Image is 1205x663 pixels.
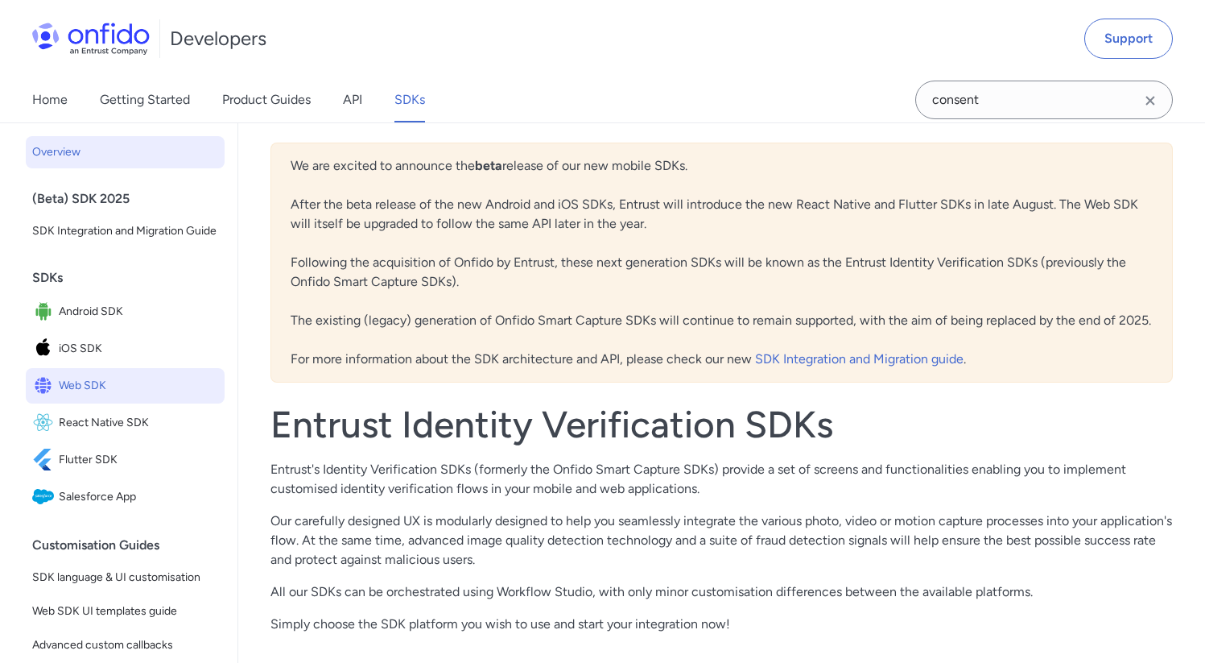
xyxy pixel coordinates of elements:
[475,158,502,173] b: beta
[26,629,225,661] a: Advanced custom callbacks
[32,262,231,294] div: SDKs
[59,412,218,434] span: React Native SDK
[270,512,1173,570] p: Our carefully designed UX is modularly designed to help you seamlessly integrate the various phot...
[1084,19,1173,59] a: Support
[59,375,218,397] span: Web SDK
[32,77,68,122] a: Home
[394,77,425,122] a: SDKs
[32,602,218,621] span: Web SDK UI templates guide
[32,300,59,323] img: IconAndroid SDK
[32,486,59,508] img: IconSalesforce App
[59,486,218,508] span: Salesforce App
[32,375,59,397] img: IconWeb SDK
[32,529,231,561] div: Customisation Guides
[26,561,225,594] a: SDK language & UI customisation
[755,351,964,367] a: SDK Integration and Migration guide
[26,479,225,515] a: IconSalesforce AppSalesforce App
[32,449,59,471] img: IconFlutter SDK
[32,23,150,55] img: Onfido Logo
[270,143,1173,383] div: We are excited to announce the release of our new mobile SDKs. After the beta release of the new ...
[32,183,231,215] div: (Beta) SDK 2025
[59,300,218,323] span: Android SDK
[270,402,1173,447] h1: Entrust Identity Verification SDKs
[915,81,1173,119] input: Onfido search input field
[26,442,225,478] a: IconFlutter SDKFlutter SDK
[26,405,225,441] a: IconReact Native SDKReact Native SDK
[32,222,218,241] span: SDK Integration and Migration Guide
[270,582,1173,602] p: All our SDKs can be orchestrated using Workflow Studio, with only minor customisation differences...
[32,412,59,434] img: IconReact Native SDK
[1141,91,1160,110] svg: Clear search field button
[170,26,266,52] h1: Developers
[26,136,225,168] a: Overview
[59,338,218,360] span: iOS SDK
[222,77,311,122] a: Product Guides
[270,615,1173,634] p: Simply choose the SDK platform you wish to use and start your integration now!
[32,636,218,655] span: Advanced custom callbacks
[270,460,1173,499] p: Entrust's Identity Verification SDKs (formerly the Onfido Smart Capture SDKs) provide a set of sc...
[59,449,218,471] span: Flutter SDK
[32,338,59,360] img: IconiOS SDK
[32,568,218,587] span: SDK language & UI customisation
[26,595,225,628] a: Web SDK UI templates guide
[26,368,225,404] a: IconWeb SDKWeb SDK
[100,77,190,122] a: Getting Started
[26,294,225,329] a: IconAndroid SDKAndroid SDK
[343,77,362,122] a: API
[26,215,225,247] a: SDK Integration and Migration Guide
[32,143,218,162] span: Overview
[26,331,225,367] a: IconiOS SDKiOS SDK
